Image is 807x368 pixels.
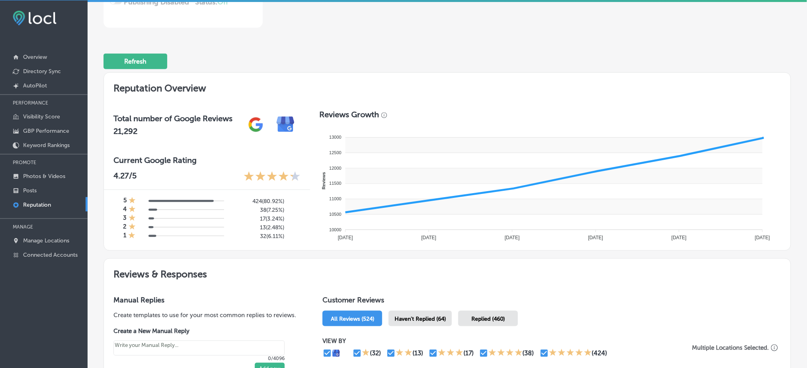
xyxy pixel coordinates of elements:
h4: 4 [123,205,127,214]
p: Connected Accounts [23,252,78,258]
h3: Current Google Rating [113,155,301,165]
h2: 21,292 [113,126,233,136]
p: Manage Locations [23,237,69,244]
div: (17) [463,349,474,357]
tspan: [DATE] [755,235,770,240]
h4: 2 [123,223,127,232]
div: 1 Star [129,223,136,232]
h5: 17 ( 3.24% ) [231,215,284,222]
tspan: 13000 [329,135,342,140]
p: Create templates to use for your most common replies to reviews. [113,311,297,320]
h5: 38 ( 7.25% ) [231,207,284,213]
tspan: [DATE] [338,235,353,240]
p: 4.27 /5 [113,171,137,183]
h4: 1 [123,232,126,240]
div: 3 Stars [438,349,463,358]
p: Reputation [23,201,51,208]
tspan: 11000 [329,197,342,201]
h2: Reputation Overview [104,73,791,100]
tspan: 10000 [329,227,342,232]
h5: 32 ( 6.11% ) [231,233,284,240]
textarea: Create your Quick Reply [113,341,285,356]
text: Reviews [321,172,326,190]
div: (32) [370,349,381,357]
label: Create a New Manual Reply [113,327,285,335]
tspan: 12000 [329,166,342,170]
div: (38) [523,349,534,357]
p: Multiple Locations Selected. [692,344,769,351]
p: AutoPilot [23,82,47,89]
tspan: [DATE] [588,235,603,240]
tspan: 10500 [329,212,342,217]
tspan: [DATE] [421,235,436,240]
h5: 13 ( 2.48% ) [231,224,284,231]
p: Directory Sync [23,68,61,75]
div: (13) [412,349,423,357]
h2: Reviews & Responses [104,259,791,286]
div: 1 Star [129,205,136,214]
p: GBP Performance [23,128,69,134]
div: 4.27 Stars [244,171,301,183]
span: All Reviews (524) [331,316,374,322]
p: Photos & Videos [23,173,65,180]
tspan: 11500 [329,181,342,186]
div: 2 Stars [396,349,412,358]
img: gPZS+5FD6qPJAAAAABJRU5ErkJggg== [241,110,271,139]
div: 1 Star [362,349,370,358]
p: Keyword Rankings [23,142,70,149]
h3: Reviews Growth [320,110,379,119]
img: e7ababfa220611ac49bdb491a11684a6.png [271,110,301,139]
p: Posts [23,187,37,194]
p: Visibility Score [23,113,60,120]
h1: Customer Reviews [322,296,781,308]
tspan: 12500 [329,150,342,155]
div: 1 Star [128,232,135,240]
div: 4 Stars [488,349,523,358]
tspan: [DATE] [671,235,686,240]
h3: Total number of Google Reviews [113,114,233,123]
span: Haven't Replied (64) [395,316,446,322]
p: 0/4096 [113,356,285,361]
div: 1 Star [129,214,136,223]
h4: 5 [123,197,127,205]
img: fda3e92497d09a02dc62c9cd864e3231.png [13,11,57,25]
p: VIEW BY [322,337,689,345]
h5: 424 ( 80.92% ) [231,198,284,205]
button: Refresh [104,54,167,69]
h4: 3 [123,214,127,223]
span: Replied (460) [471,316,505,322]
div: (424) [592,349,608,357]
div: 1 Star [129,197,136,205]
h3: Manual Replies [113,296,297,304]
tspan: [DATE] [504,235,520,240]
div: 5 Stars [549,349,592,358]
p: Overview [23,54,47,60]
